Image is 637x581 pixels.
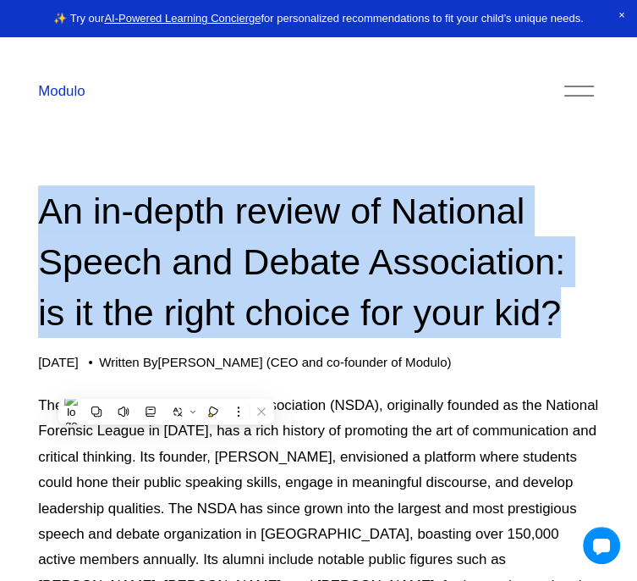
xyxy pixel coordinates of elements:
[38,83,85,99] a: Modulo
[158,355,452,369] a: [PERSON_NAME] (CEO and co-founder of Modulo)
[99,355,451,370] div: Written By
[38,185,599,339] h1: An in-depth review of National Speech and Debate Association: is it the right choice for your kid?
[104,12,261,25] a: AI-Powered Learning Concierge
[38,355,78,369] span: [DATE]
